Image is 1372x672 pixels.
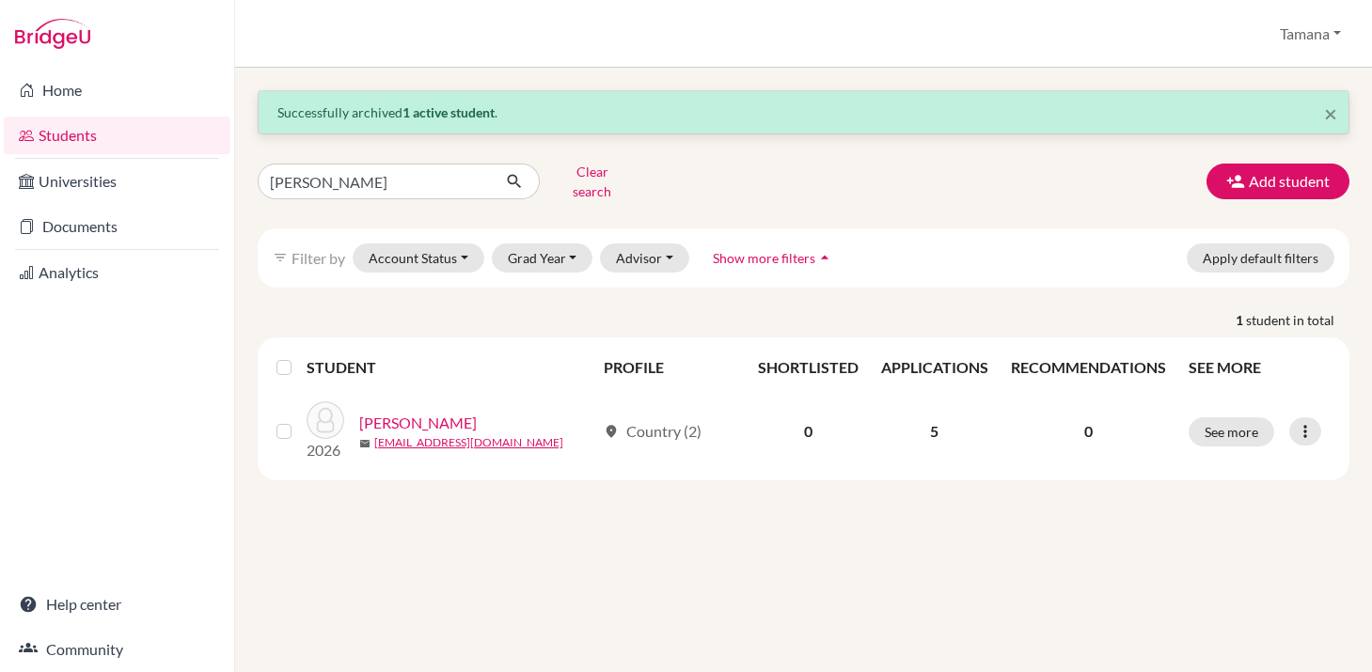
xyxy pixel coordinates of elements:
[4,117,230,154] a: Students
[492,243,593,273] button: Grad Year
[592,345,747,390] th: PROFILE
[1246,310,1349,330] span: student in total
[1000,345,1177,390] th: RECOMMENDATIONS
[307,401,344,439] img: CHEN, Xitong
[4,163,230,200] a: Universities
[540,157,644,206] button: Clear search
[359,438,371,449] span: mail
[4,71,230,109] a: Home
[713,250,815,266] span: Show more filters
[307,345,592,390] th: STUDENT
[273,250,288,265] i: filter_list
[307,439,344,461] p: 2026
[4,631,230,668] a: Community
[697,243,850,273] button: Show more filtersarrow_drop_up
[359,412,477,434] a: [PERSON_NAME]
[604,424,619,439] span: location_on
[292,249,345,267] span: Filter by
[1189,417,1274,446] button: See more
[4,208,230,245] a: Documents
[870,345,1000,390] th: APPLICATIONS
[1206,164,1349,199] button: Add student
[1011,420,1166,443] p: 0
[4,586,230,623] a: Help center
[1187,243,1334,273] button: Apply default filters
[870,390,1000,473] td: 5
[402,104,495,120] strong: 1 active student
[747,345,870,390] th: SHORTLISTED
[1324,102,1337,125] button: Close
[1177,345,1342,390] th: SEE MORE
[1324,100,1337,127] span: ×
[277,102,1330,122] p: Successfully archived .
[604,420,702,443] div: Country (2)
[1236,310,1246,330] strong: 1
[374,434,563,451] a: [EMAIL_ADDRESS][DOMAIN_NAME]
[600,243,689,273] button: Advisor
[4,254,230,291] a: Analytics
[15,19,90,49] img: Bridge-U
[353,243,484,273] button: Account Status
[747,390,870,473] td: 0
[1271,16,1349,52] button: Tamana
[258,164,491,199] input: Find student by name...
[815,248,834,267] i: arrow_drop_up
